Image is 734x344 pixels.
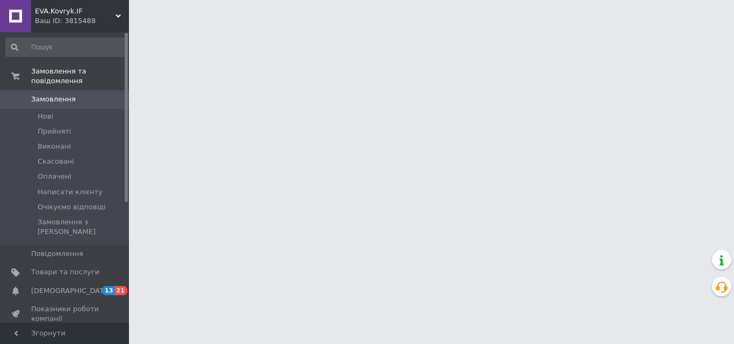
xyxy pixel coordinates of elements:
span: Очікуємо відповіді [38,202,106,212]
div: Ваш ID: 3815488 [35,16,129,26]
span: EVA.Kovryk.IF [35,6,116,16]
span: Показники роботи компанії [31,304,99,324]
span: Товари та послуги [31,267,99,277]
span: 13 [102,286,114,295]
span: [DEMOGRAPHIC_DATA] [31,286,111,296]
span: Оплачені [38,172,71,181]
span: Написати клієнту [38,187,103,197]
span: Повідомлення [31,249,83,259]
span: Виконані [38,142,71,151]
input: Пошук [5,38,127,57]
span: Замовлення з [PERSON_NAME] [38,217,126,237]
span: 21 [114,286,127,295]
span: Прийняті [38,127,71,136]
span: Замовлення та повідомлення [31,67,129,86]
span: Скасовані [38,157,74,166]
span: Нові [38,112,53,121]
span: Замовлення [31,94,76,104]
